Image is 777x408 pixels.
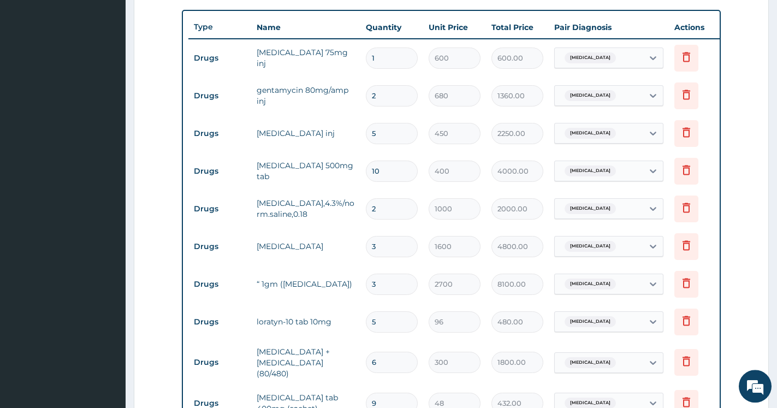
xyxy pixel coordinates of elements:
[423,16,486,38] th: Unit Price
[57,61,183,75] div: Chat with us now
[251,79,360,112] td: gentamycin 80mg/amp inj
[251,122,360,144] td: [MEDICAL_DATA] inj
[251,192,360,225] td: [MEDICAL_DATA],4.3%/norm.saline,0.18
[188,352,251,372] td: Drugs
[565,241,616,252] span: [MEDICAL_DATA]
[486,16,549,38] th: Total Price
[251,341,360,385] td: [MEDICAL_DATA] + [MEDICAL_DATA] (80/480)
[188,199,251,219] td: Drugs
[251,42,360,74] td: [MEDICAL_DATA] 75mg inj
[63,130,151,240] span: We're online!
[565,316,616,327] span: [MEDICAL_DATA]
[179,5,205,32] div: Minimize live chat window
[251,311,360,333] td: loratyn-10 tab 10mg
[188,236,251,257] td: Drugs
[188,123,251,144] td: Drugs
[565,357,616,368] span: [MEDICAL_DATA]
[251,235,360,257] td: [MEDICAL_DATA]
[188,161,251,181] td: Drugs
[188,312,251,332] td: Drugs
[565,165,616,176] span: [MEDICAL_DATA]
[251,16,360,38] th: Name
[549,16,669,38] th: Pair Diagnosis
[669,16,723,38] th: Actions
[188,17,251,37] th: Type
[565,279,616,289] span: [MEDICAL_DATA]
[251,273,360,295] td: “ 1gm ([MEDICAL_DATA])
[565,128,616,139] span: [MEDICAL_DATA]
[565,90,616,101] span: [MEDICAL_DATA]
[565,203,616,214] span: [MEDICAL_DATA]
[251,155,360,187] td: [MEDICAL_DATA] 500mg tab
[188,48,251,68] td: Drugs
[188,274,251,294] td: Drugs
[360,16,423,38] th: Quantity
[20,55,44,82] img: d_794563401_company_1708531726252_794563401
[5,283,208,321] textarea: Type your message and hit 'Enter'
[565,52,616,63] span: [MEDICAL_DATA]
[188,86,251,106] td: Drugs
